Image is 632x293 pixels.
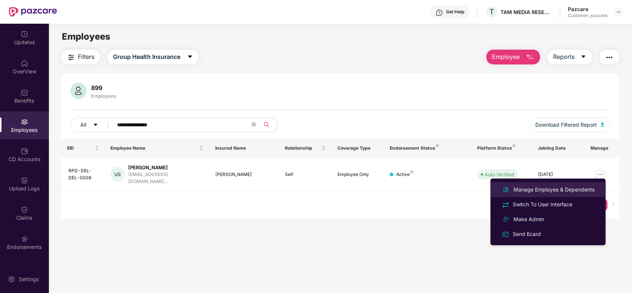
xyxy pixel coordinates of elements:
img: svg+xml;base64,PHN2ZyBpZD0iVXBkYXRlZCIgeG1sbnM9Imh0dHA6Ly93d3cudzMub3JnLzIwMDAvc3ZnIiB3aWR0aD0iMj... [21,30,28,38]
div: Platform Status [477,145,526,151]
img: svg+xml;base64,PHN2ZyB4bWxucz0iaHR0cDovL3d3dy53My5vcmcvMjAwMC9zdmciIHdpZHRoPSIyNCIgaGVpZ2h0PSIyNC... [67,53,76,62]
div: RPD-DEL-DEL-0008 [69,167,99,182]
img: svg+xml;base64,PHN2ZyBpZD0iTXlfT3JkZXJzIiBkYXRhLW5hbWU9Ik15IE9yZGVycyIgeG1sbnM9Imh0dHA6Ly93d3cudz... [21,264,28,272]
div: Pazcare [568,6,608,13]
button: Group Health Insurancecaret-down [107,50,199,64]
img: svg+xml;base64,PHN2ZyBpZD0iQ2xhaW0iIHhtbG5zPSJodHRwOi8vd3d3LnczLm9yZy8yMDAwL3N2ZyIgd2lkdGg9IjIwIi... [21,206,28,213]
div: [EMAIL_ADDRESS][DOMAIN_NAME]... [128,171,203,185]
img: svg+xml;base64,PHN2ZyB4bWxucz0iaHR0cDovL3d3dy53My5vcmcvMjAwMC9zdmciIHdpZHRoPSIyNCIgaGVpZ2h0PSIyNC... [605,53,614,62]
div: Send Ecard [511,230,542,238]
img: svg+xml;base64,PHN2ZyB4bWxucz0iaHR0cDovL3d3dy53My5vcmcvMjAwMC9zdmciIHdpZHRoPSIyNCIgaGVpZ2h0PSIyNC... [502,201,510,209]
button: Allcaret-down [70,117,116,132]
img: svg+xml;base64,PHN2ZyB4bWxucz0iaHR0cDovL3d3dy53My5vcmcvMjAwMC9zdmciIHdpZHRoPSI4IiBoZWlnaHQ9IjgiIH... [410,170,413,173]
img: manageButton [594,169,606,180]
span: Group Health Insurance [113,52,180,61]
span: Employee Name [111,145,198,151]
span: Relationship [285,145,320,151]
span: Employee [492,52,520,61]
img: svg+xml;base64,PHN2ZyB4bWxucz0iaHR0cDovL3d3dy53My5vcmcvMjAwMC9zdmciIHdpZHRoPSIxNiIgaGVpZ2h0PSIxNi... [502,230,510,239]
span: Employees [62,31,110,42]
th: Insured Name [209,138,279,158]
img: svg+xml;base64,PHN2ZyBpZD0iSGVscC0zMngzMiIgeG1sbnM9Imh0dHA6Ly93d3cudzMub3JnLzIwMDAvc3ZnIiB3aWR0aD... [436,9,443,16]
div: Active [396,171,413,178]
img: svg+xml;base64,PHN2ZyBpZD0iQmVuZWZpdHMiIHhtbG5zPSJodHRwOi8vd3d3LnczLm9yZy8yMDAwL3N2ZyIgd2lkdGg9Ij... [21,89,28,96]
img: svg+xml;base64,PHN2ZyB4bWxucz0iaHR0cDovL3d3dy53My5vcmcvMjAwMC9zdmciIHhtbG5zOnhsaW5rPSJodHRwOi8vd3... [526,53,535,62]
div: US [111,167,125,182]
div: Manage Employee & Dependents [512,186,596,194]
img: svg+xml;base64,PHN2ZyBpZD0iRW5kb3JzZW1lbnRzIiB4bWxucz0iaHR0cDovL3d3dy53My5vcmcvMjAwMC9zdmciIHdpZH... [21,235,28,243]
img: svg+xml;base64,PHN2ZyBpZD0iRW1wbG95ZWVzIiB4bWxucz0iaHR0cDovL3d3dy53My5vcmcvMjAwMC9zdmciIHdpZHRoPS... [21,118,28,126]
button: Employee [486,50,540,64]
div: Settings [17,276,41,283]
div: Self [285,171,326,178]
span: EID [67,145,93,151]
div: Get Help [446,9,464,15]
div: 899 [90,84,118,91]
img: svg+xml;base64,PHN2ZyBpZD0iSG9tZSIgeG1sbnM9Imh0dHA6Ly93d3cudzMub3JnLzIwMDAvc3ZnIiB3aWR0aD0iMjAiIG... [21,60,28,67]
button: right [608,199,619,211]
button: Download Filtered Report [530,117,611,132]
span: T [489,7,494,16]
img: svg+xml;base64,PHN2ZyB4bWxucz0iaHR0cDovL3d3dy53My5vcmcvMjAwMC9zdmciIHhtbG5zOnhsaW5rPSJodHRwOi8vd3... [70,83,87,99]
span: Filters [78,52,94,61]
div: [DATE] [538,171,579,178]
div: TAM MEDIA RESEARCH PRIVATE LIMITED [500,9,552,16]
li: Next Page [608,199,619,211]
span: search [260,122,274,128]
img: svg+xml;base64,PHN2ZyB4bWxucz0iaHR0cDovL3d3dy53My5vcmcvMjAwMC9zdmciIHhtbG5zOnhsaW5rPSJodHRwOi8vd3... [601,122,605,127]
th: Coverage Type [332,138,384,158]
div: Employee Only [337,171,378,178]
img: svg+xml;base64,PHN2ZyB4bWxucz0iaHR0cDovL3d3dy53My5vcmcvMjAwMC9zdmciIHhtbG5zOnhsaW5rPSJodHRwOi8vd3... [502,185,510,194]
div: [PERSON_NAME] [215,171,273,178]
span: caret-down [187,54,193,60]
button: Reportscaret-down [548,50,592,64]
span: close-circle [252,121,256,129]
img: svg+xml;base64,PHN2ZyBpZD0iVXBsb2FkX0xvZ3MiIGRhdGEtbmFtZT0iVXBsb2FkIExvZ3MiIHhtbG5zPSJodHRwOi8vd3... [21,177,28,184]
th: Employee Name [105,138,210,158]
img: svg+xml;base64,PHN2ZyBpZD0iQ0RfQWNjb3VudHMiIGRhdGEtbmFtZT0iQ0QgQWNjb3VudHMiIHhtbG5zPSJodHRwOi8vd3... [21,147,28,155]
img: New Pazcare Logo [9,7,57,17]
img: svg+xml;base64,PHN2ZyB4bWxucz0iaHR0cDovL3d3dy53My5vcmcvMjAwMC9zdmciIHdpZHRoPSIyNCIgaGVpZ2h0PSIyNC... [502,215,510,224]
div: Auto Verified [485,171,514,178]
div: Employees [90,93,118,99]
div: Switch To User Interface [511,200,574,209]
img: svg+xml;base64,PHN2ZyBpZD0iU2V0dGluZy0yMHgyMCIgeG1sbnM9Imh0dHA6Ly93d3cudzMub3JnLzIwMDAvc3ZnIiB3aW... [8,276,15,283]
div: [PERSON_NAME] [128,164,203,171]
th: Manage [585,138,619,158]
button: Filters [61,50,100,64]
img: svg+xml;base64,PHN2ZyB4bWxucz0iaHR0cDovL3d3dy53My5vcmcvMjAwMC9zdmciIHdpZHRoPSI4IiBoZWlnaHQ9IjgiIH... [513,144,516,147]
span: caret-down [93,122,98,128]
span: caret-down [581,54,586,60]
div: Endorsement Status [390,145,465,151]
th: Relationship [279,138,332,158]
th: EID [61,138,105,158]
span: All [80,121,86,129]
img: svg+xml;base64,PHN2ZyBpZD0iRHJvcGRvd24tMzJ4MzIiIHhtbG5zPSJodHRwOi8vd3d3LnczLm9yZy8yMDAwL3N2ZyIgd2... [616,9,622,15]
div: Make Admin [512,215,546,223]
span: close-circle [252,122,256,127]
th: Joining Date [532,138,585,158]
div: Customer_success [568,13,608,19]
button: search [260,117,278,132]
span: Reports [553,52,575,61]
span: Download Filtered Report [536,121,597,129]
span: right [611,202,616,207]
img: svg+xml;base64,PHN2ZyB4bWxucz0iaHR0cDovL3d3dy53My5vcmcvMjAwMC9zdmciIHdpZHRoPSI4IiBoZWlnaHQ9IjgiIH... [436,144,439,147]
